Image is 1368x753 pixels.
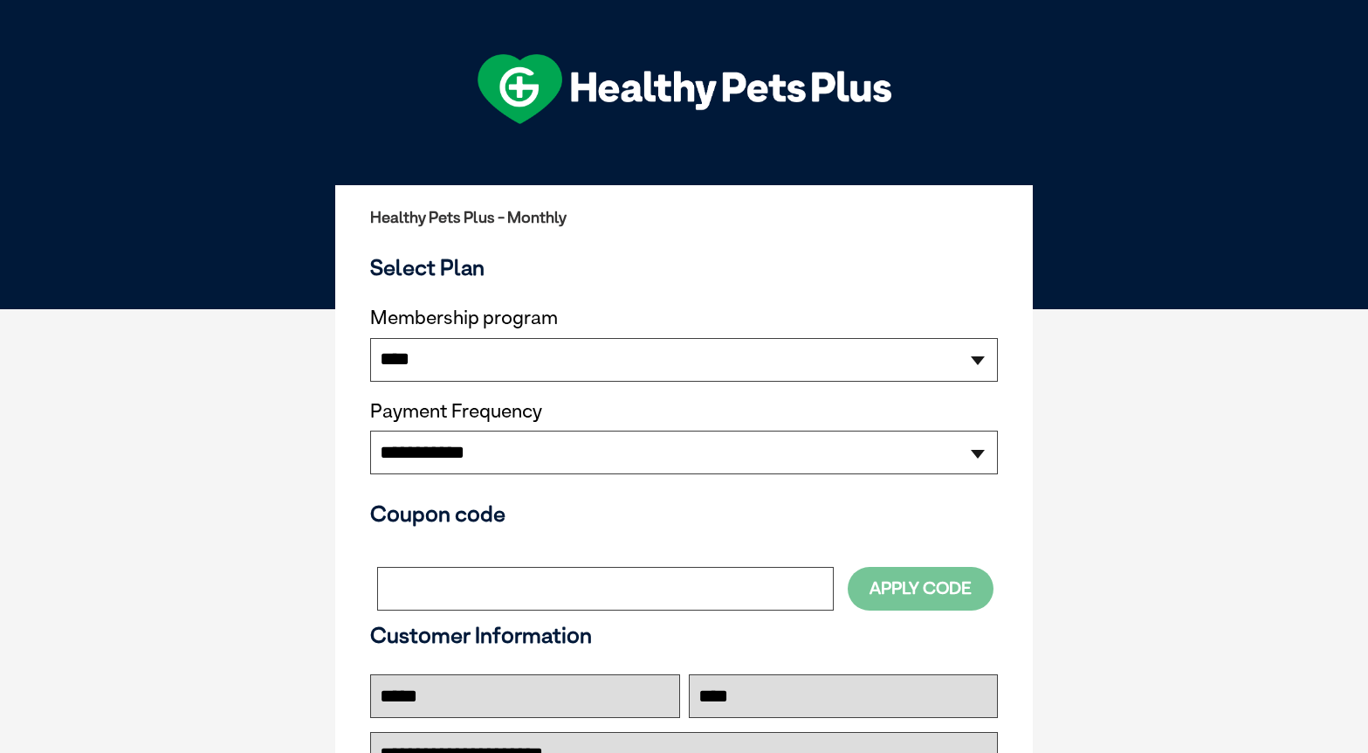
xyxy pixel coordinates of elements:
[370,501,998,527] h3: Coupon code
[478,54,891,124] img: hpp-logo-landscape-green-white.png
[370,209,998,226] h2: Healthy Pets Plus - Monthly
[370,400,542,423] label: Payment Frequency
[370,307,998,329] label: Membership program
[370,622,998,648] h3: Customer Information
[848,567,993,610] button: Apply Code
[370,254,998,280] h3: Select Plan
